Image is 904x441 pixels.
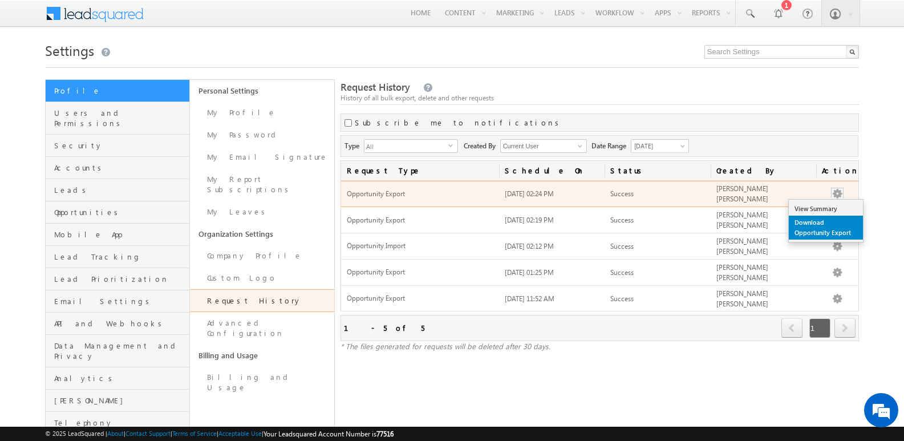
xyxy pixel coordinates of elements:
span: select [448,143,457,148]
a: Billing and Usage [190,345,334,366]
a: [DATE] [631,139,689,153]
span: Date Range [591,139,631,151]
span: [DATE] 02:12 PM [505,242,554,250]
span: Actions [816,161,858,180]
a: Advanced Configuration [190,312,334,345]
input: Search Settings [704,45,859,59]
span: Created By [464,139,500,151]
a: Leads [46,179,189,201]
span: Opportunity Export [347,216,494,225]
a: Company Profile [190,245,334,267]
a: API and Webhooks [46,313,189,335]
span: [DATE] 11:52 AM [505,294,554,303]
span: 77516 [376,430,394,438]
a: Data Management and Privacy [46,335,189,367]
a: Mobile App [46,224,189,246]
a: Download Opportunity Export [789,216,863,240]
span: Opportunities [54,207,187,217]
span: [PERSON_NAME] [54,395,187,406]
a: Billing and Usage [190,366,334,399]
span: Request History [340,80,410,94]
a: My Email Signature [190,146,334,168]
span: Telephony [54,418,187,428]
span: [PERSON_NAME] [PERSON_NAME] [716,211,768,229]
a: Accounts [46,157,189,179]
a: Created By [711,161,816,180]
a: Request History [190,289,334,312]
a: About [107,430,124,437]
span: Your Leadsquared Account Number is [264,430,394,438]
a: Profile [46,80,189,102]
span: next [834,318,856,338]
a: [PERSON_NAME] [46,390,189,412]
span: Success [610,268,634,277]
span: Success [610,294,634,303]
span: * The files generated for requests will be deleted after 30 days. [340,341,550,351]
a: Terms of Service [172,430,217,437]
span: [PERSON_NAME] [PERSON_NAME] [716,184,768,203]
a: Custom Logo [190,267,334,289]
a: Analytics [46,367,189,390]
span: Type [344,139,364,151]
a: Organization Settings [190,223,334,245]
a: My Password [190,124,334,146]
span: Success [610,216,634,224]
span: [DATE] 01:25 PM [505,268,554,277]
span: Opportunity Export [347,268,494,277]
a: Status [605,161,710,180]
span: 1 [809,318,830,338]
a: next [834,319,856,338]
a: Telephony [46,412,189,434]
span: All [364,140,448,152]
a: Email Settings [46,290,189,313]
span: Lead Prioritization [54,274,187,284]
a: Security [46,135,189,157]
span: Lead Tracking [54,252,187,262]
a: Opportunities [46,201,189,224]
span: Email Settings [54,296,187,306]
span: Data Management and Privacy [54,341,187,361]
input: Type to Search [500,139,587,153]
div: History of all bulk export, delete and other requests [340,93,859,103]
span: Analytics [54,373,187,383]
span: Opportunity Import [347,241,494,251]
span: Opportunity Export [347,294,494,304]
a: Request Type [341,161,500,180]
span: API and Webhooks [54,318,187,329]
a: Schedule On [499,161,605,180]
div: All [364,139,458,153]
a: View Summary [789,202,863,216]
label: Subscribe me to notifications [355,118,563,128]
span: Success [610,189,634,198]
a: Personal Settings [190,80,334,102]
span: © 2025 LeadSquared | | | | | [45,428,394,439]
span: Security [54,140,187,151]
a: Users and Permissions [46,102,189,135]
div: 1 - 5 of 5 [344,321,424,334]
span: [DATE] [631,141,686,151]
span: prev [781,318,802,338]
span: Accounts [54,163,187,173]
span: Mobile App [54,229,187,240]
span: Leads [54,185,187,195]
a: Show All Items [571,140,586,152]
a: Lead Prioritization [46,268,189,290]
span: Users and Permissions [54,108,187,128]
span: [PERSON_NAME] [PERSON_NAME] [716,237,768,256]
a: My Report Subscriptions [190,168,334,201]
a: My Profile [190,102,334,124]
span: [PERSON_NAME] [PERSON_NAME] [716,263,768,282]
a: Lead Tracking [46,246,189,268]
a: prev [781,319,803,338]
span: [DATE] 02:19 PM [505,216,554,224]
span: [DATE] 02:24 PM [505,189,554,198]
span: Opportunity Export [347,189,494,199]
span: Success [610,242,634,250]
span: Profile [54,86,187,96]
a: My Leaves [190,201,334,223]
a: Contact Support [125,430,171,437]
span: [PERSON_NAME] [PERSON_NAME] [716,289,768,308]
a: Acceptable Use [218,430,262,437]
span: Settings [45,41,94,59]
